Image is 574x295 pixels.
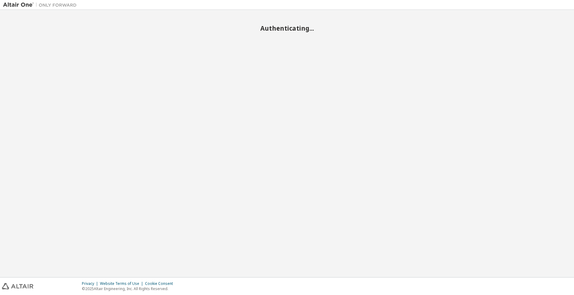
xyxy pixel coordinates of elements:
[100,281,145,286] div: Website Terms of Use
[3,2,80,8] img: Altair One
[2,283,33,289] img: altair_logo.svg
[82,286,177,291] p: © 2025 Altair Engineering, Inc. All Rights Reserved.
[3,24,571,32] h2: Authenticating...
[145,281,177,286] div: Cookie Consent
[82,281,100,286] div: Privacy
